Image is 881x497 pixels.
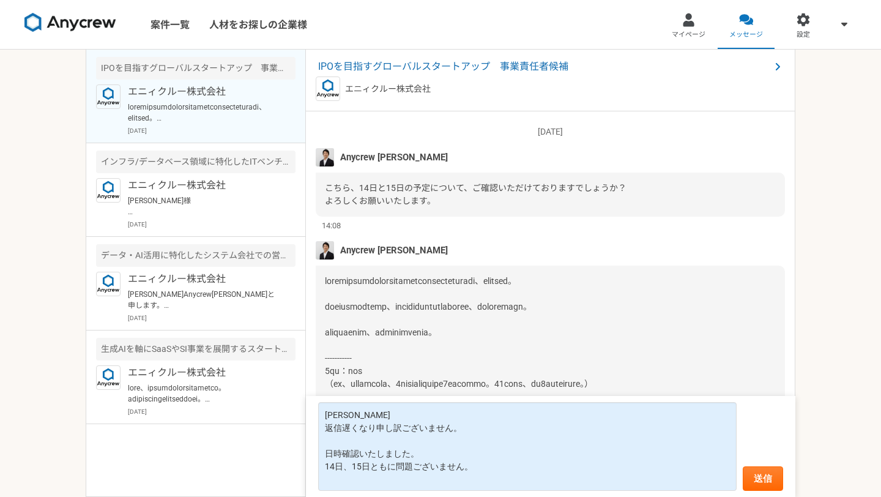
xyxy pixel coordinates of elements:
[128,272,279,286] p: エニィクルー株式会社
[316,125,785,138] p: [DATE]
[316,241,334,260] img: MHYT8150_2.jpg
[96,338,296,361] div: 生成AIを軸にSaaSやSI事業を展開するスタートアップ PM
[340,244,448,257] span: Anycrew [PERSON_NAME]
[24,13,116,32] img: 8DqYSo04kwAAAAASUVORK5CYII=
[128,313,296,323] p: [DATE]
[96,272,121,296] img: logo_text_blue_01.png
[797,30,810,40] span: 設定
[318,59,770,74] span: IPOを目指すグローバルスタートアップ 事業責任者候補
[96,244,296,267] div: データ・AI活用に特化したシステム会社での営業顧問によるアポイント獲得支援
[96,57,296,80] div: IPOを目指すグローバルスタートアップ 事業責任者候補
[96,84,121,109] img: logo_text_blue_01.png
[672,30,705,40] span: マイページ
[128,220,296,229] p: [DATE]
[729,30,763,40] span: メッセージ
[128,126,296,135] p: [DATE]
[128,365,279,380] p: エニィクルー株式会社
[325,183,626,206] span: こちら、14日と15日の予定について、ご確認いただけておりますでしょうか？ よろしくお願いいたします。
[316,148,334,166] img: MHYT8150_2.jpg
[128,102,279,124] p: loremipsumdolorsitametconsecteturadi、elitsed。 doeiusmodtemp、incididuntutlaboree、doloremagn。 aliqu...
[96,178,121,203] img: logo_text_blue_01.png
[128,178,279,193] p: エニィクルー株式会社
[128,407,296,416] p: [DATE]
[322,220,341,231] span: 14:08
[128,289,279,311] p: [PERSON_NAME]Anycrew[PERSON_NAME]と申します。 ご経験を拝見し本件をご紹介可能かなと思いご案内差し上げました。 今回、物流業界（主に倉庫をお持ちの事業会社様や倉庫...
[743,466,783,491] button: 送信
[96,151,296,173] div: インフラ/データベース領域に特化したITベンチャー PM/PMO
[340,151,448,164] span: Anycrew [PERSON_NAME]
[318,402,737,491] textarea: [PERSON_NAME] 返信遅くなり申し訳ございません。 日時確認いたしました。 14日、15日ともに問題ございません。
[128,84,279,99] p: エニィクルー株式会社
[345,83,431,95] p: エニィクルー株式会社
[128,195,279,217] p: [PERSON_NAME]様 ご返信、ありがとうございます。 ご状況につきまして、承知いたしました。 それではまた機会がございましたら、別案件等、ご相談させていただければと思います。 今後とも、...
[128,383,279,405] p: lore、ipsumdolorsitametco。 adipiscingelitseddoei。 【te9】incidi（ut、labor）etdolorema。 aliquaen/admini...
[96,365,121,390] img: logo_text_blue_01.png
[316,77,340,101] img: logo_text_blue_01.png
